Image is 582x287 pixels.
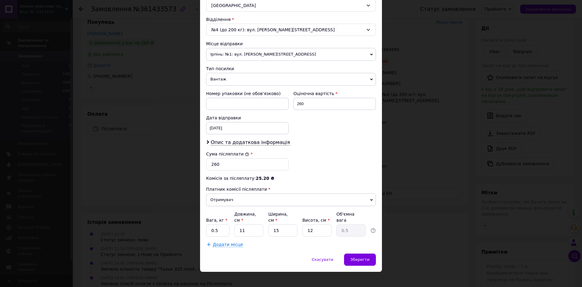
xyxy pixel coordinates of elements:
[206,73,376,86] span: Вантаж
[206,193,376,206] span: Отримувач
[206,152,249,156] label: Сума післяплати
[206,41,243,46] span: Місце відправки
[206,115,289,121] div: Дата відправки
[256,176,274,181] span: 25.20 ₴
[206,66,234,71] span: Тип посилки
[206,16,376,22] div: Відділення
[206,187,267,192] span: Платник комісії післяплати
[206,24,376,36] div: №4 (до 200 кг): вул. [PERSON_NAME][STREET_ADDRESS]
[268,212,288,223] label: Ширина, см
[293,91,376,97] div: Оціночна вартість
[336,211,366,223] div: Об'ємна вага
[312,257,333,262] span: Скасувати
[234,212,256,223] label: Довжина, см
[211,139,290,145] span: Опис та додаткова інформація
[206,218,227,223] label: Вага, кг
[206,175,376,181] div: Комісія за післяплату:
[213,242,243,247] span: Додати місце
[302,218,329,223] label: Висота, см
[350,257,370,262] span: Зберегти
[206,48,376,61] span: Ірпінь: №1: вул. [PERSON_NAME][STREET_ADDRESS]
[206,91,289,97] div: Номер упаковки (не обов'язково)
